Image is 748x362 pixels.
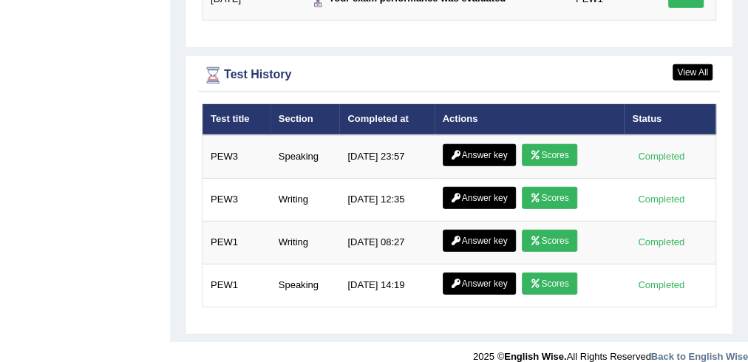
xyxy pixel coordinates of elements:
[443,230,516,252] a: Answer key
[651,351,748,362] a: Back to English Wise
[624,104,715,135] th: Status
[673,64,713,81] a: View All
[271,135,340,179] td: Speaking
[339,104,434,135] th: Completed at
[339,135,434,179] td: [DATE] 23:57
[443,144,516,166] a: Answer key
[443,273,516,295] a: Answer key
[271,104,340,135] th: Section
[203,135,271,179] td: PEW3
[271,264,340,307] td: Speaking
[632,278,690,293] div: Completed
[522,187,577,209] a: Scores
[203,178,271,221] td: PEW3
[632,192,690,208] div: Completed
[203,221,271,264] td: PEW1
[339,221,434,264] td: [DATE] 08:27
[632,149,690,165] div: Completed
[202,64,716,86] div: Test History
[203,104,271,135] th: Test title
[271,178,340,221] td: Writing
[339,178,434,221] td: [DATE] 12:35
[435,104,625,135] th: Actions
[203,264,271,307] td: PEW1
[339,264,434,307] td: [DATE] 14:19
[443,187,516,209] a: Answer key
[504,351,566,362] strong: English Wise.
[522,144,577,166] a: Scores
[522,273,577,295] a: Scores
[632,235,690,250] div: Completed
[522,230,577,252] a: Scores
[271,221,340,264] td: Writing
